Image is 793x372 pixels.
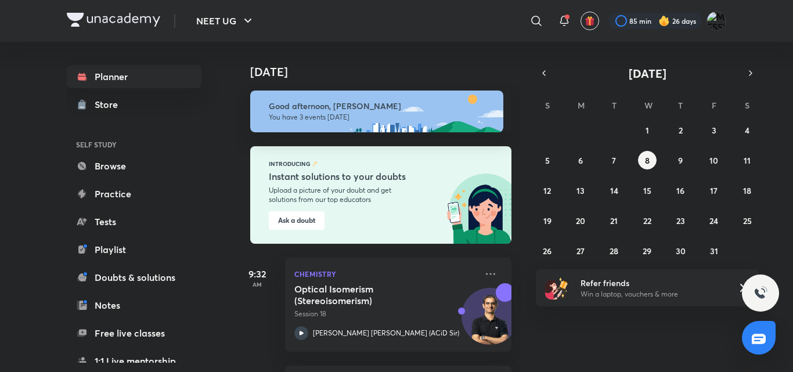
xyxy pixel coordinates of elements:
button: NEET UG [189,9,262,32]
abbr: October 24, 2025 [709,215,718,226]
abbr: October 7, 2025 [612,155,616,166]
img: referral [545,276,568,299]
p: AM [234,281,280,288]
abbr: October 23, 2025 [676,215,685,226]
h4: [DATE] [250,65,523,79]
abbr: Monday [578,100,585,111]
button: October 7, 2025 [605,151,623,169]
abbr: October 17, 2025 [710,185,718,196]
abbr: October 8, 2025 [645,155,650,166]
p: Session 18 [294,309,477,319]
button: October 29, 2025 [638,241,657,260]
abbr: October 2, 2025 [679,125,683,136]
abbr: October 14, 2025 [610,185,618,196]
a: Doubts & solutions [67,266,201,289]
abbr: October 28, 2025 [610,245,618,257]
button: October 18, 2025 [738,181,756,200]
button: October 9, 2025 [671,151,690,169]
abbr: October 22, 2025 [643,215,651,226]
img: ttu [754,286,767,300]
button: avatar [581,12,599,30]
abbr: October 18, 2025 [743,185,751,196]
button: October 10, 2025 [705,151,723,169]
abbr: October 10, 2025 [709,155,718,166]
a: Tests [67,210,201,233]
h5: 9:32 [234,267,280,281]
button: October 23, 2025 [671,211,690,230]
button: October 22, 2025 [638,211,657,230]
a: Notes [67,294,201,317]
button: October 21, 2025 [605,211,623,230]
abbr: October 13, 2025 [576,185,585,196]
abbr: October 16, 2025 [676,185,684,196]
button: October 20, 2025 [571,211,590,230]
div: Store [95,97,125,111]
h6: SELF STUDY [67,135,201,154]
abbr: Sunday [545,100,550,111]
abbr: October 27, 2025 [576,245,585,257]
a: Free live classes [67,322,201,345]
abbr: October 4, 2025 [745,125,749,136]
img: feature [312,160,318,167]
a: Browse [67,154,201,178]
img: avatar [585,16,595,26]
h5: Instant solutions to your doubts [269,169,421,183]
a: Store [67,93,201,116]
abbr: October 6, 2025 [578,155,583,166]
button: October 25, 2025 [738,211,756,230]
abbr: Tuesday [612,100,617,111]
abbr: October 31, 2025 [710,245,718,257]
p: [PERSON_NAME] [PERSON_NAME] (ACiD Sir) [313,328,459,338]
button: October 31, 2025 [705,241,723,260]
p: Win a laptop, vouchers & more [581,289,723,299]
a: Planner [67,65,201,88]
a: Practice [67,182,201,205]
button: October 6, 2025 [571,151,590,169]
abbr: October 21, 2025 [610,215,618,226]
img: streak [658,15,670,27]
abbr: October 20, 2025 [576,215,585,226]
button: October 17, 2025 [705,181,723,200]
abbr: October 1, 2025 [646,125,649,136]
abbr: October 30, 2025 [676,245,686,257]
button: October 8, 2025 [638,151,657,169]
span: [DATE] [629,66,666,81]
p: You have 3 events [DATE] [269,113,493,122]
button: October 5, 2025 [538,151,557,169]
abbr: October 25, 2025 [743,215,752,226]
button: October 24, 2025 [705,211,723,230]
abbr: Friday [712,100,716,111]
h6: Refer friends [581,277,723,289]
button: October 27, 2025 [571,241,590,260]
abbr: Wednesday [644,100,653,111]
h6: Good afternoon, [PERSON_NAME] [269,101,493,111]
button: October 16, 2025 [671,181,690,200]
a: Playlist [67,238,201,261]
button: October 19, 2025 [538,211,557,230]
abbr: October 5, 2025 [545,155,550,166]
img: MESSI [707,11,726,31]
button: October 15, 2025 [638,181,657,200]
img: Company Logo [67,13,160,27]
button: October 3, 2025 [705,121,723,139]
abbr: October 19, 2025 [543,215,552,226]
p: Introducing [269,160,311,167]
abbr: Thursday [678,100,683,111]
abbr: October 12, 2025 [543,185,551,196]
button: October 1, 2025 [638,121,657,139]
button: October 13, 2025 [571,181,590,200]
abbr: October 3, 2025 [712,125,716,136]
button: October 26, 2025 [538,241,557,260]
button: October 2, 2025 [671,121,690,139]
button: October 14, 2025 [605,181,623,200]
img: Avatar [462,294,518,350]
button: October 12, 2025 [538,181,557,200]
h5: Optical Isomerism (Stereoisomerism) [294,283,439,306]
button: Ask a doubt [269,211,325,230]
abbr: October 15, 2025 [643,185,651,196]
a: Company Logo [67,13,160,30]
button: October 28, 2025 [605,241,623,260]
abbr: Saturday [745,100,749,111]
abbr: October 9, 2025 [678,155,683,166]
button: [DATE] [552,65,742,81]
